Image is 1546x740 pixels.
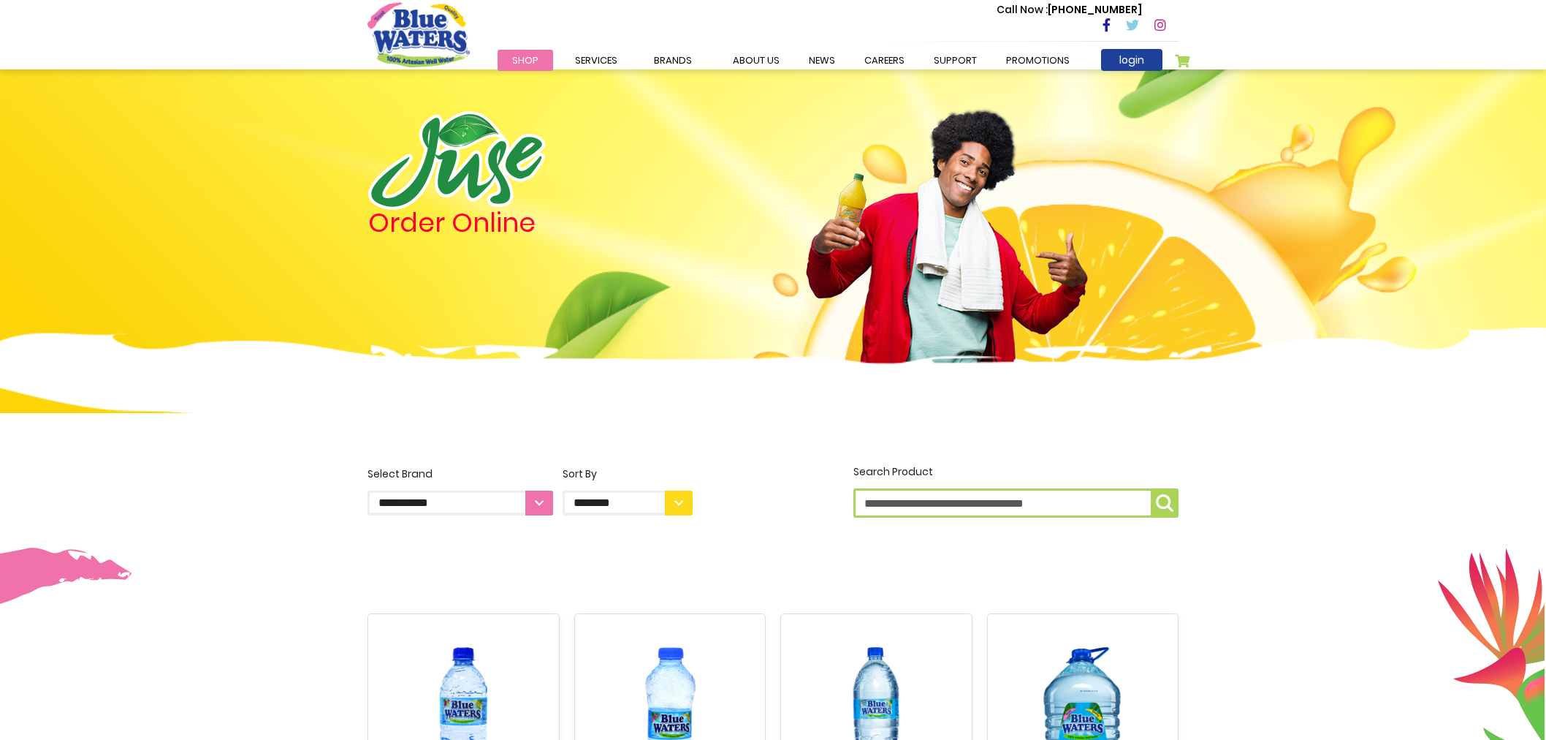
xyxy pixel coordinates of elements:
a: about us [718,50,794,71]
label: Search Product [853,464,1178,518]
a: News [794,50,850,71]
div: Sort By [563,467,693,482]
button: Search Product [1151,488,1178,518]
a: careers [850,50,919,71]
input: Search Product [853,488,1178,518]
a: store logo [368,2,470,67]
a: login [1101,49,1162,71]
span: Services [575,53,617,67]
img: man.png [804,84,1089,397]
h4: Order Online [368,210,693,236]
label: Select Brand [368,467,553,516]
span: Shop [512,53,538,67]
select: Sort By [563,491,693,516]
img: logo [368,111,545,210]
p: [PHONE_NUMBER] [997,2,1142,18]
select: Select Brand [368,491,553,516]
a: Promotions [991,50,1084,71]
img: search-icon.png [1156,494,1173,512]
span: Call Now : [997,2,1048,17]
a: support [919,50,991,71]
span: Brands [654,53,692,67]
